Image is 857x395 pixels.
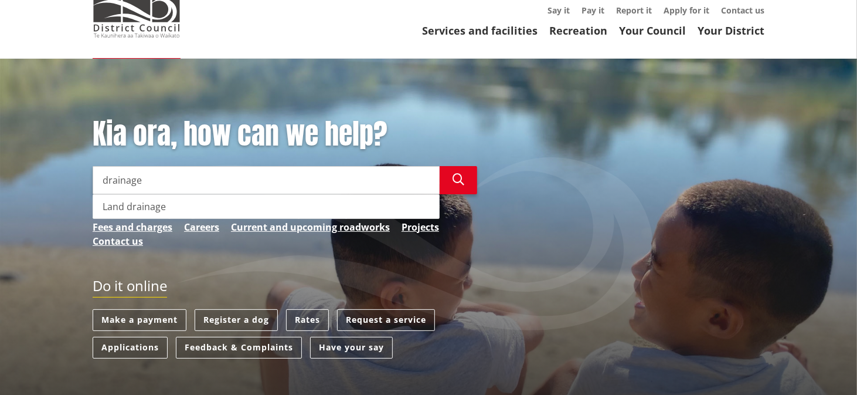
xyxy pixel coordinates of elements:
[93,309,186,331] a: Make a payment
[721,5,764,16] a: Contact us
[195,309,278,331] a: Register a dog
[231,220,390,234] a: Current and upcoming roadworks
[184,220,219,234] a: Careers
[176,337,302,359] a: Feedback & Complaints
[616,5,652,16] a: Report it
[93,166,440,194] input: Search input
[664,5,709,16] a: Apply for it
[547,5,570,16] a: Say it
[93,278,167,298] h2: Do it online
[286,309,329,331] a: Rates
[619,23,686,38] a: Your Council
[549,23,607,38] a: Recreation
[402,220,439,234] a: Projects
[803,346,845,388] iframe: Messenger Launcher
[93,195,439,218] div: Land drainage
[581,5,604,16] a: Pay it
[93,234,143,248] a: Contact us
[310,337,393,359] a: Have your say
[422,23,538,38] a: Services and facilities
[698,23,764,38] a: Your District
[93,117,477,151] h1: Kia ora, how can we help?
[93,337,168,359] a: Applications
[337,309,435,331] a: Request a service
[93,220,172,234] a: Fees and charges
